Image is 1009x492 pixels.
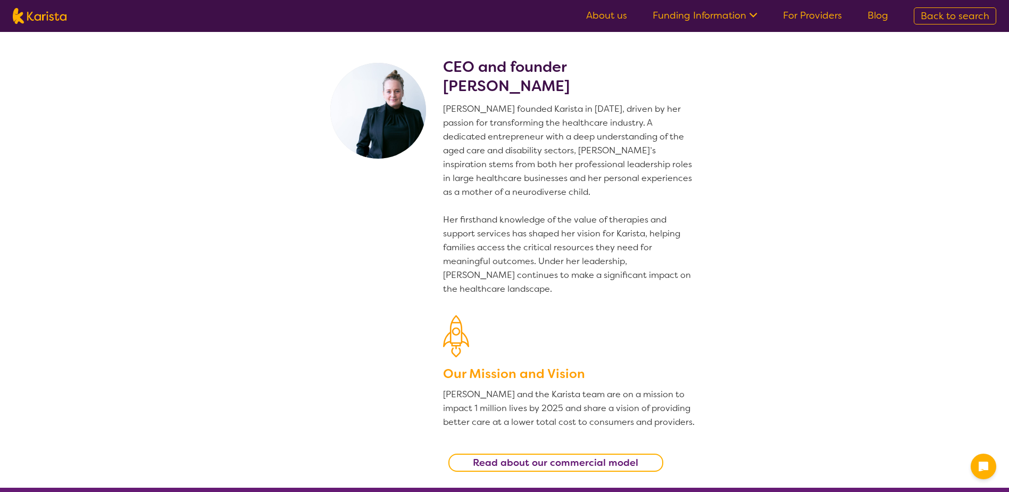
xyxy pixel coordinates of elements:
h3: Our Mission and Vision [443,364,696,383]
img: Karista logo [13,8,66,24]
a: Blog [868,9,888,22]
a: For Providers [783,9,842,22]
h2: CEO and founder [PERSON_NAME] [443,58,696,96]
p: [PERSON_NAME] and the Karista team are on a mission to impact 1 million lives by 2025 and share a... [443,388,696,429]
a: Back to search [914,7,996,24]
p: [PERSON_NAME] founded Karista in [DATE], driven by her passion for transforming the healthcare in... [443,102,696,296]
a: Funding Information [653,9,757,22]
b: Read about our commercial model [473,456,638,469]
span: Back to search [921,10,989,22]
a: About us [586,9,627,22]
img: Our Mission [443,315,469,357]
